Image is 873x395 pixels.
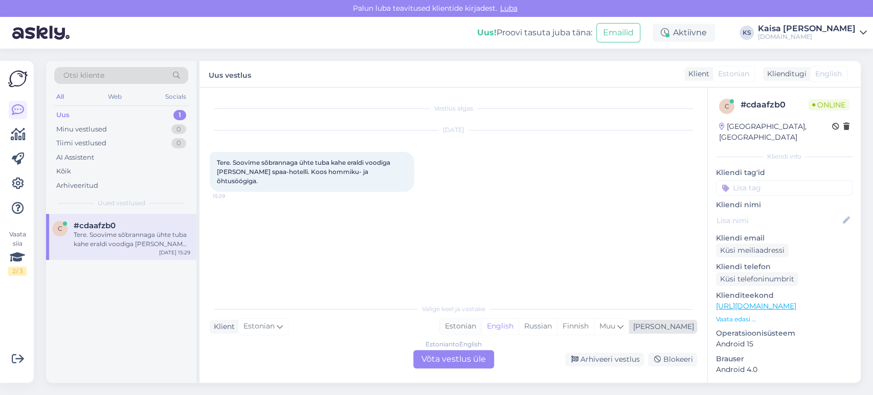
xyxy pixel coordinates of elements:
p: Kliendi email [716,233,853,244]
p: Operatsioonisüsteem [716,328,853,339]
span: Uued vestlused [98,199,145,208]
p: Vaata edasi ... [716,315,853,324]
div: Küsi telefoninumbrit [716,272,798,286]
div: Küsi meiliaadressi [716,244,789,257]
div: Estonian to English [426,340,482,349]
div: Kliendi info [716,152,853,161]
span: Estonian [718,69,749,79]
p: Kliendi telefon [716,261,853,272]
span: Muu [599,321,615,331]
img: Askly Logo [8,69,28,89]
div: Klient [684,69,709,79]
span: Estonian [243,321,275,332]
span: English [815,69,842,79]
div: [GEOGRAPHIC_DATA], [GEOGRAPHIC_DATA] [719,121,832,143]
div: [PERSON_NAME] [629,321,694,332]
div: 0 [171,138,186,148]
div: Klienditugi [763,69,807,79]
div: [DOMAIN_NAME] [758,33,856,41]
div: 0 [171,124,186,135]
div: Proovi tasuta juba täna: [477,27,592,39]
div: # cdaafzb0 [741,99,808,111]
div: Klient [210,321,235,332]
input: Lisa nimi [717,215,841,226]
p: Android 4.0 [716,364,853,375]
p: Klienditeekond [716,290,853,301]
a: Kaisa [PERSON_NAME][DOMAIN_NAME] [758,25,867,41]
div: Russian [519,319,557,334]
div: [DATE] 15:29 [159,249,190,256]
div: 2 / 3 [8,267,27,276]
div: Socials [163,90,188,103]
div: English [481,319,519,334]
span: Tere. Soovime sõbrannaga ühte tuba kahe eraldi voodiga [PERSON_NAME] spaa-hotelli. Koos hommiku- ... [217,159,392,185]
span: #cdaafzb0 [74,221,116,230]
div: Tiimi vestlused [56,138,106,148]
div: Arhiveeritud [56,181,98,191]
div: [DATE] [210,125,697,135]
div: Võta vestlus üle [413,350,494,368]
div: Tere. Soovime sõbrannaga ühte tuba kahe eraldi voodiga [PERSON_NAME] spaa-hotelli. Koos hommiku- ... [74,230,190,249]
div: 1 [173,110,186,120]
p: Brauser [716,354,853,364]
div: Minu vestlused [56,124,107,135]
div: Valige keel ja vastake [210,304,697,314]
div: Estonian [440,319,481,334]
div: Kõik [56,166,71,177]
span: c [725,102,729,110]
button: Emailid [596,23,640,42]
span: 15:29 [213,192,251,200]
b: Uus! [477,28,497,37]
div: Uus [56,110,70,120]
div: Aktiivne [653,24,715,42]
span: c [58,225,62,232]
div: KS [740,26,754,40]
p: Android 15 [716,339,853,349]
label: Uus vestlus [209,67,251,81]
div: Arhiveeri vestlus [565,353,644,366]
a: [URL][DOMAIN_NAME] [716,301,796,311]
div: Vaata siia [8,230,27,276]
div: Blokeeri [648,353,697,366]
div: Kaisa [PERSON_NAME] [758,25,856,33]
p: Kliendi nimi [716,200,853,210]
div: Web [106,90,124,103]
span: Luba [497,4,521,13]
input: Lisa tag [716,180,853,195]
div: AI Assistent [56,152,94,163]
div: Finnish [557,319,594,334]
p: Kliendi tag'id [716,167,853,178]
span: Online [808,99,849,111]
div: Vestlus algas [210,104,697,113]
div: All [54,90,66,103]
span: Otsi kliente [63,70,104,81]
